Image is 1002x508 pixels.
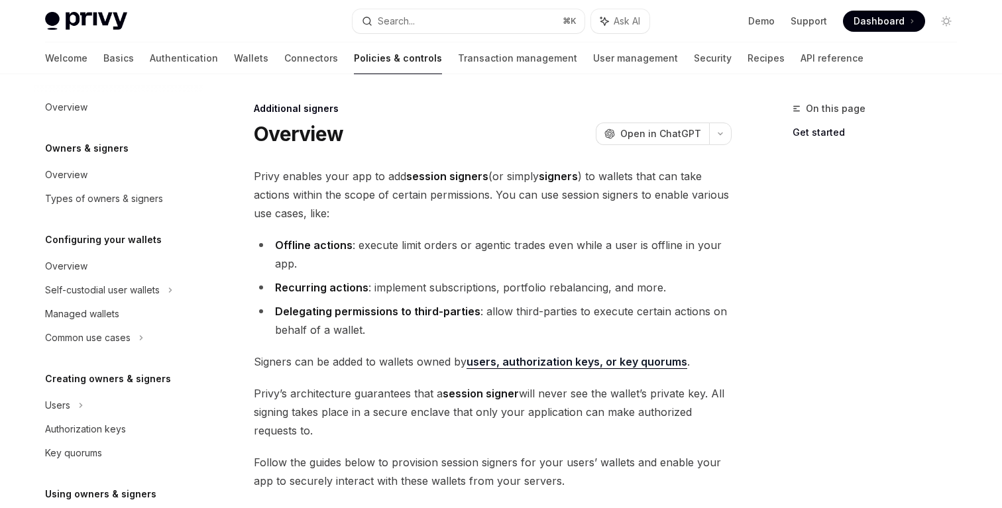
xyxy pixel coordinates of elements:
[234,42,268,74] a: Wallets
[45,445,102,461] div: Key quorums
[45,330,131,346] div: Common use cases
[791,15,827,28] a: Support
[254,453,732,490] span: Follow the guides below to provision session signers for your users’ wallets and enable your app ...
[563,16,577,26] span: ⌘ K
[254,352,732,371] span: Signers can be added to wallets owned by .
[539,170,578,183] strong: signers
[854,15,905,28] span: Dashboard
[45,486,156,502] h5: Using owners & signers
[254,102,732,115] div: Additional signers
[458,42,577,74] a: Transaction management
[467,355,687,369] a: users, authorization keys, or key quorums
[748,15,775,28] a: Demo
[378,13,415,29] div: Search...
[801,42,863,74] a: API reference
[45,371,171,387] h5: Creating owners & signers
[614,15,640,28] span: Ask AI
[45,282,160,298] div: Self-custodial user wallets
[254,302,732,339] li: : allow third-parties to execute certain actions on behalf of a wallet.
[748,42,785,74] a: Recipes
[34,95,204,119] a: Overview
[45,42,87,74] a: Welcome
[34,302,204,326] a: Managed wallets
[354,42,442,74] a: Policies & controls
[34,417,204,441] a: Authorization keys
[275,238,353,252] strong: Offline actions
[45,306,119,322] div: Managed wallets
[150,42,218,74] a: Authentication
[593,42,678,74] a: User management
[34,163,204,187] a: Overview
[284,42,338,74] a: Connectors
[793,122,968,143] a: Get started
[45,258,87,274] div: Overview
[694,42,732,74] a: Security
[45,232,162,248] h5: Configuring your wallets
[34,254,204,278] a: Overview
[936,11,957,32] button: Toggle dark mode
[34,441,204,465] a: Key quorums
[254,236,732,273] li: : execute limit orders or agentic trades even while a user is offline in your app.
[443,387,519,400] strong: session signer
[254,167,732,223] span: Privy enables your app to add (or simply ) to wallets that can take actions within the scope of c...
[406,170,488,183] strong: session signers
[275,305,480,318] strong: Delegating permissions to third-parties
[45,167,87,183] div: Overview
[103,42,134,74] a: Basics
[620,127,701,140] span: Open in ChatGPT
[254,278,732,297] li: : implement subscriptions, portfolio rebalancing, and more.
[45,12,127,30] img: light logo
[45,99,87,115] div: Overview
[45,421,126,437] div: Authorization keys
[596,123,709,145] button: Open in ChatGPT
[254,122,343,146] h1: Overview
[353,9,584,33] button: Search...⌘K
[45,140,129,156] h5: Owners & signers
[806,101,865,117] span: On this page
[275,281,368,294] strong: Recurring actions
[254,384,732,440] span: Privy’s architecture guarantees that a will never see the wallet’s private key. All signing takes...
[45,397,70,413] div: Users
[843,11,925,32] a: Dashboard
[34,187,204,211] a: Types of owners & signers
[45,191,163,207] div: Types of owners & signers
[591,9,649,33] button: Ask AI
